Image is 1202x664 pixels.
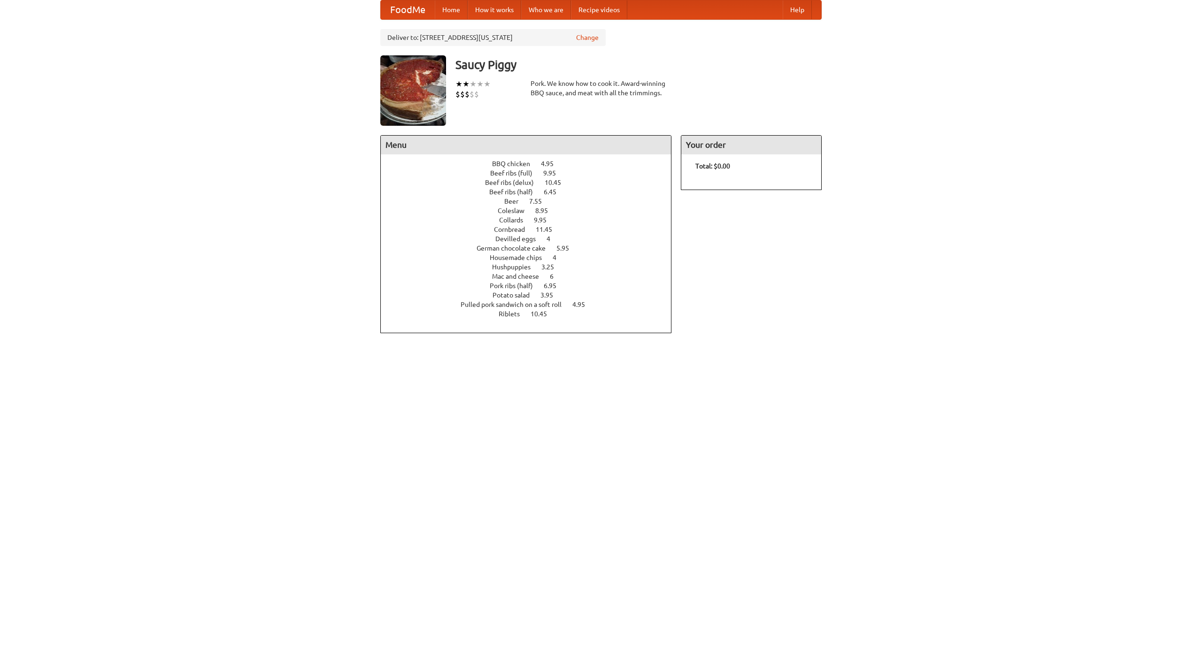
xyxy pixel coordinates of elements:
span: 3.25 [541,263,563,271]
span: 7.55 [529,198,551,205]
span: German chocolate cake [477,244,555,252]
a: Beef ribs (half) 6.45 [489,188,574,196]
span: 3.95 [540,291,562,299]
span: Hushpuppies [492,263,540,271]
span: Beef ribs (delux) [485,179,543,186]
span: 8.95 [535,207,557,214]
span: Cornbread [494,226,534,233]
span: 9.95 [534,216,556,224]
span: 10.45 [531,310,556,318]
li: $ [465,89,470,99]
div: Deliver to: [STREET_ADDRESS][US_STATE] [380,29,606,46]
a: Coleslaw 8.95 [498,207,565,214]
span: Devilled eggs [495,235,545,243]
span: 9.95 [543,169,565,177]
a: How it works [468,0,521,19]
a: Home [435,0,468,19]
a: Potato salad 3.95 [493,291,570,299]
a: Recipe videos [571,0,627,19]
span: Pulled pork sandwich on a soft roll [461,301,571,308]
li: $ [455,89,460,99]
span: 11.45 [536,226,562,233]
li: ★ [455,79,462,89]
span: 4 [547,235,560,243]
span: Collards [499,216,532,224]
span: 5.95 [556,244,578,252]
span: Coleslaw [498,207,534,214]
a: Who we are [521,0,571,19]
li: ★ [470,79,477,89]
a: Change [576,33,599,42]
span: 4.95 [572,301,594,308]
li: $ [460,89,465,99]
span: BBQ chicken [492,160,539,168]
li: $ [474,89,479,99]
a: Hushpuppies 3.25 [492,263,571,271]
a: BBQ chicken 4.95 [492,160,571,168]
a: Help [783,0,812,19]
span: 4.95 [541,160,563,168]
span: 6 [550,273,563,280]
span: 6.45 [544,188,566,196]
a: German chocolate cake 5.95 [477,244,586,252]
span: Riblets [499,310,529,318]
h3: Saucy Piggy [455,55,822,74]
div: Pork. We know how to cook it. Award-winning BBQ sauce, and meat with all the trimmings. [531,79,671,98]
a: Beef ribs (delux) 10.45 [485,179,578,186]
li: $ [470,89,474,99]
a: Beer 7.55 [504,198,559,205]
span: Pork ribs (half) [490,282,542,290]
a: Pulled pork sandwich on a soft roll 4.95 [461,301,602,308]
b: Total: $0.00 [695,162,730,170]
span: Potato salad [493,291,539,299]
span: 6.95 [544,282,566,290]
span: Beef ribs (half) [489,188,542,196]
a: Mac and cheese 6 [492,273,571,280]
h4: Menu [381,136,671,154]
h4: Your order [681,136,821,154]
a: Pork ribs (half) 6.95 [490,282,574,290]
span: Beer [504,198,528,205]
a: Riblets 10.45 [499,310,564,318]
li: ★ [462,79,470,89]
span: Housemade chips [490,254,551,261]
a: FoodMe [381,0,435,19]
li: ★ [484,79,491,89]
a: Cornbread 11.45 [494,226,570,233]
span: 10.45 [545,179,570,186]
li: ★ [477,79,484,89]
a: Beef ribs (full) 9.95 [490,169,573,177]
a: Housemade chips 4 [490,254,574,261]
a: Collards 9.95 [499,216,564,224]
span: Beef ribs (full) [490,169,542,177]
span: 4 [553,254,566,261]
span: Mac and cheese [492,273,548,280]
img: angular.jpg [380,55,446,126]
a: Devilled eggs 4 [495,235,568,243]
